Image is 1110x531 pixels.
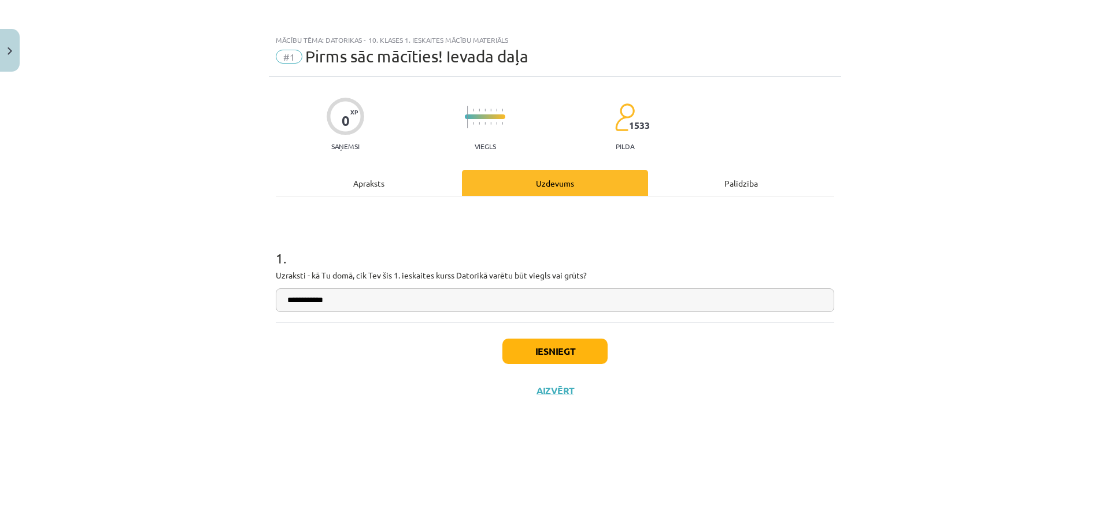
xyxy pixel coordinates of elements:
[473,122,474,125] img: icon-short-line-57e1e144782c952c97e751825c79c345078a6d821885a25fce030b3d8c18986b.svg
[490,122,491,125] img: icon-short-line-57e1e144782c952c97e751825c79c345078a6d821885a25fce030b3d8c18986b.svg
[276,230,834,266] h1: 1 .
[8,47,12,55] img: icon-close-lesson-0947bae3869378f0d4975bcd49f059093ad1ed9edebbc8119c70593378902aed.svg
[305,47,528,66] span: Pirms sāc mācīties! Ievada daļa
[350,109,358,115] span: XP
[502,122,503,125] img: icon-short-line-57e1e144782c952c97e751825c79c345078a6d821885a25fce030b3d8c18986b.svg
[533,385,577,396] button: Aizvērt
[615,103,635,132] img: students-c634bb4e5e11cddfef0936a35e636f08e4e9abd3cc4e673bd6f9a4125e45ecb1.svg
[276,269,834,281] p: Uzraksti - kā Tu domā, cik Tev šis 1. ieskaites kurss Datorikā varētu būt viegls vai grūts?
[327,142,364,150] p: Saņemsi
[276,36,834,44] div: Mācību tēma: Datorikas - 10. klases 1. ieskaites mācību materiāls
[276,170,462,196] div: Apraksts
[484,122,486,125] img: icon-short-line-57e1e144782c952c97e751825c79c345078a6d821885a25fce030b3d8c18986b.svg
[616,142,634,150] p: pilda
[467,106,468,128] img: icon-long-line-d9ea69661e0d244f92f715978eff75569469978d946b2353a9bb055b3ed8787d.svg
[484,109,486,112] img: icon-short-line-57e1e144782c952c97e751825c79c345078a6d821885a25fce030b3d8c18986b.svg
[502,109,503,112] img: icon-short-line-57e1e144782c952c97e751825c79c345078a6d821885a25fce030b3d8c18986b.svg
[496,122,497,125] img: icon-short-line-57e1e144782c952c97e751825c79c345078a6d821885a25fce030b3d8c18986b.svg
[496,109,497,112] img: icon-short-line-57e1e144782c952c97e751825c79c345078a6d821885a25fce030b3d8c18986b.svg
[502,339,608,364] button: Iesniegt
[479,122,480,125] img: icon-short-line-57e1e144782c952c97e751825c79c345078a6d821885a25fce030b3d8c18986b.svg
[479,109,480,112] img: icon-short-line-57e1e144782c952c97e751825c79c345078a6d821885a25fce030b3d8c18986b.svg
[462,170,648,196] div: Uzdevums
[629,120,650,131] span: 1533
[342,113,350,129] div: 0
[475,142,496,150] p: Viegls
[490,109,491,112] img: icon-short-line-57e1e144782c952c97e751825c79c345078a6d821885a25fce030b3d8c18986b.svg
[648,170,834,196] div: Palīdzība
[276,50,302,64] span: #1
[473,109,474,112] img: icon-short-line-57e1e144782c952c97e751825c79c345078a6d821885a25fce030b3d8c18986b.svg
